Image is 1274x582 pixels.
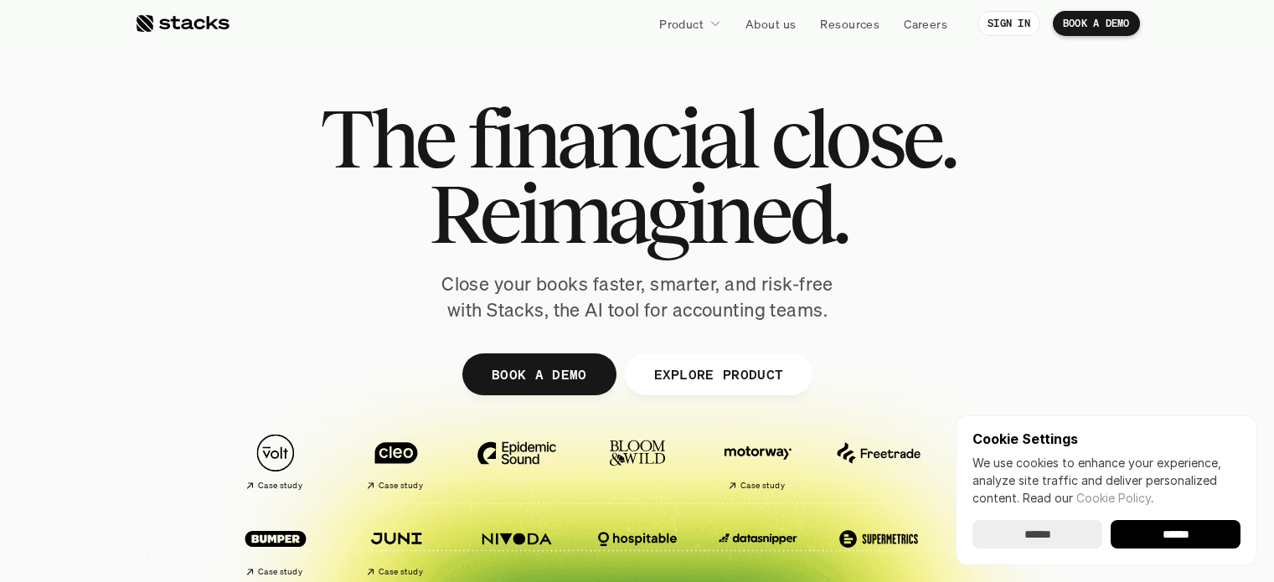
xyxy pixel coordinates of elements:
[745,15,796,33] p: About us
[706,425,810,498] a: Case study
[972,454,1240,507] p: We use cookies to enhance your experience, analyze site traffic and deliver personalized content.
[258,567,302,577] h2: Case study
[428,271,847,323] p: Close your books faster, smarter, and risk-free with Stacks, the AI tool for accounting teams.
[224,425,328,498] a: Case study
[820,15,879,33] p: Resources
[491,362,586,386] p: BOOK A DEMO
[1053,11,1140,36] a: BOOK A DEMO
[972,432,1240,446] p: Cookie Settings
[624,353,812,395] a: EXPLORE PRODUCT
[1023,491,1153,505] span: Read our .
[894,8,957,39] a: Careers
[771,100,955,176] span: close.
[810,8,890,39] a: Resources
[735,8,806,39] a: About us
[379,567,423,577] h2: Case study
[344,425,448,498] a: Case study
[947,530,1051,544] p: and more
[904,15,947,33] p: Careers
[379,481,423,491] h2: Case study
[988,18,1030,29] p: SIGN IN
[258,481,302,491] h2: Case study
[428,176,846,251] span: Reimagined.
[1076,491,1151,505] a: Cookie Policy
[653,362,783,386] p: EXPLORE PRODUCT
[659,15,704,33] p: Product
[740,481,785,491] h2: Case study
[467,100,756,176] span: financial
[320,100,453,176] span: The
[462,353,616,395] a: BOOK A DEMO
[1063,18,1130,29] p: BOOK A DEMO
[977,11,1040,36] a: SIGN IN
